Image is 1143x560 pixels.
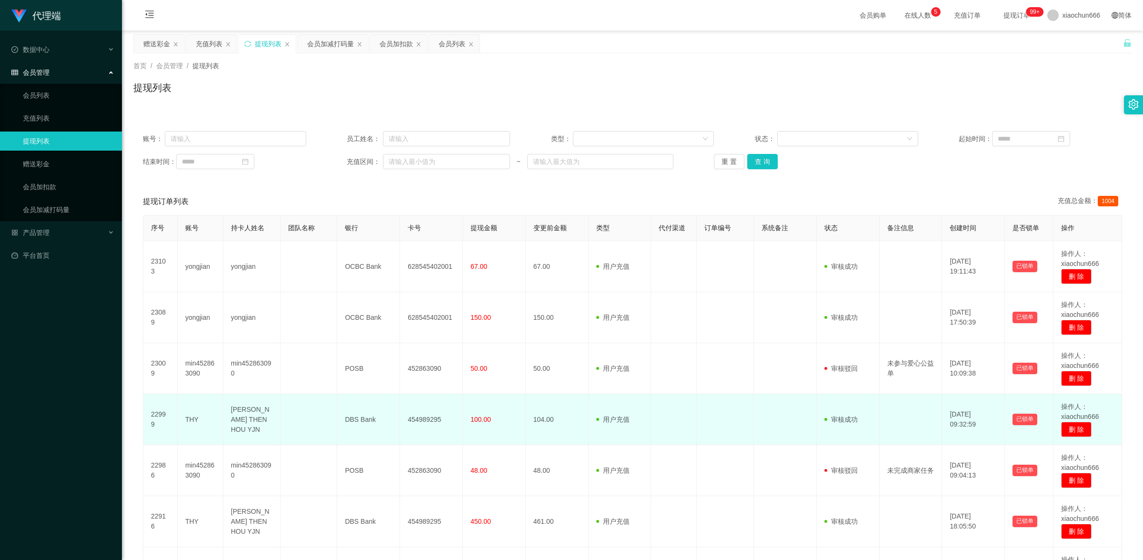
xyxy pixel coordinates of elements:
[999,12,1035,19] span: 提现订单
[337,292,400,343] td: OCBC Bank
[150,62,152,70] span: /
[1013,516,1037,527] button: 已锁单
[439,35,465,53] div: 会员列表
[596,416,630,423] span: 用户充值
[1061,224,1074,232] span: 操作
[526,241,589,292] td: 67.00
[11,69,18,76] i: 图标: table
[907,136,912,143] i: 图标: down
[337,496,400,547] td: DBS Bank
[942,496,1005,547] td: [DATE] 18:05:50
[400,394,463,445] td: 454989295
[942,394,1005,445] td: [DATE] 09:32:59
[747,154,778,169] button: 查 询
[242,158,249,165] i: 图标: calendar
[151,224,164,232] span: 序号
[133,81,171,95] h1: 提现列表
[471,314,491,321] span: 150.00
[959,134,992,144] span: 起始时间：
[1058,196,1122,207] div: 充值总金额：
[400,496,463,547] td: 454989295
[143,343,178,394] td: 23009
[934,7,937,17] p: 5
[178,292,223,343] td: yongjian
[400,445,463,496] td: 452863090
[596,263,630,270] span: 用户充值
[178,394,223,445] td: THY
[143,292,178,343] td: 23089
[1098,196,1118,206] span: 1004
[23,86,114,105] a: 会员列表
[526,292,589,343] td: 150.00
[659,224,685,232] span: 代付渠道
[900,12,936,19] span: 在线人数
[1061,301,1099,318] span: 操作人：xiaochun666
[468,41,474,47] i: 图标: close
[596,314,630,321] span: 用户充值
[880,343,942,394] td: 未参与爱心公益单
[187,62,189,70] span: /
[1123,39,1132,47] i: 图标: unlock
[347,134,383,144] span: 员工姓名：
[143,394,178,445] td: 22999
[178,445,223,496] td: min452863090
[337,241,400,292] td: OCBC Bank
[357,41,362,47] i: 图标: close
[223,241,281,292] td: yongjian
[942,445,1005,496] td: [DATE] 09:04:13
[824,467,858,474] span: 审核驳回
[23,177,114,196] a: 会员加扣款
[824,314,858,321] span: 审核成功
[1061,422,1092,437] button: 删 除
[1013,261,1037,272] button: 已锁单
[11,46,18,53] i: 图标: check-circle-o
[337,394,400,445] td: DBS Bank
[11,11,61,19] a: 代理端
[178,496,223,547] td: THY
[11,246,114,265] a: 图标: dashboard平台首页
[1013,224,1039,232] span: 是否锁单
[1061,403,1099,420] span: 操作人：xiaochun666
[824,263,858,270] span: 审核成功
[471,365,487,372] span: 50.00
[288,224,315,232] span: 团队名称
[526,343,589,394] td: 50.00
[949,12,985,19] span: 充值订单
[931,7,941,17] sup: 5
[596,224,610,232] span: 类型
[32,0,61,31] h1: 代理端
[1061,320,1092,335] button: 删 除
[1061,250,1099,267] span: 操作人：xiaochun666
[1112,12,1118,19] i: 图标: global
[400,343,463,394] td: 452863090
[223,445,281,496] td: min452863090
[383,154,510,169] input: 请输入最小值为
[950,224,976,232] span: 创建时间
[178,343,223,394] td: min452863090
[11,229,50,236] span: 产品管理
[471,263,487,270] span: 67.00
[704,224,731,232] span: 订单编号
[143,241,178,292] td: 23103
[1061,524,1092,539] button: 删 除
[471,467,487,474] span: 48.00
[1013,465,1037,476] button: 已锁单
[23,132,114,151] a: 提现列表
[23,200,114,219] a: 会员加减打码量
[223,394,281,445] td: [PERSON_NAME] THEN HOU YJN
[596,518,630,525] span: 用户充值
[1128,99,1139,110] i: 图标: setting
[1013,312,1037,323] button: 已锁单
[824,224,838,232] span: 状态
[1061,371,1092,386] button: 删 除
[596,365,630,372] span: 用户充值
[526,394,589,445] td: 104.00
[173,41,179,47] i: 图标: close
[23,154,114,173] a: 赠送彩金
[143,496,178,547] td: 22916
[383,131,510,146] input: 请输入
[510,157,527,167] span: ~
[178,241,223,292] td: yongjian
[1026,7,1043,17] sup: 1192
[762,224,788,232] span: 系统备注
